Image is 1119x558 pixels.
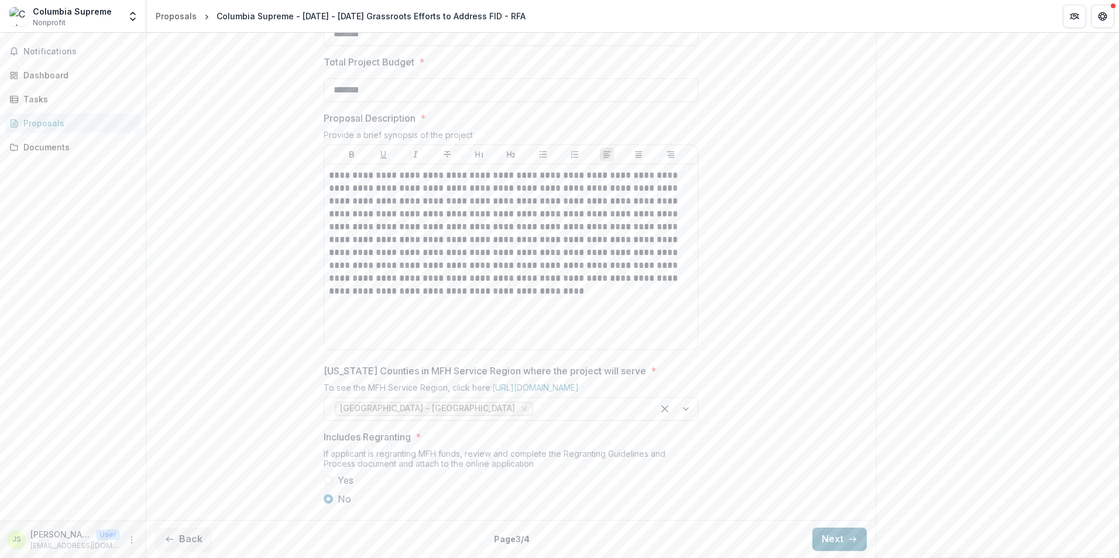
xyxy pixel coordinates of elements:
a: Proposals [151,8,201,25]
nav: breadcrumb [151,8,530,25]
span: Nonprofit [33,18,66,28]
div: Dashboard [23,69,132,81]
button: Ordered List [568,147,582,161]
button: Bullet List [536,147,550,161]
button: Open entity switcher [125,5,141,28]
button: Back [156,528,212,551]
button: Align Center [631,147,646,161]
div: Proposals [156,10,197,22]
button: Align Right [664,147,678,161]
button: Heading 1 [472,147,486,161]
p: Page 3 / 4 [494,533,530,545]
p: [PERSON_NAME] [30,528,91,540]
button: More [125,533,139,547]
img: Columbia Supreme [9,7,28,26]
div: Provide a brief synopsis of the project [324,130,698,144]
div: Proposals [23,117,132,129]
div: Clear selected options [655,399,674,418]
a: Proposals [5,113,141,133]
button: Partners [1063,5,1086,28]
div: Columbia Supreme [33,5,112,18]
a: Documents [5,137,141,157]
p: Proposal Description [324,111,416,125]
a: [URL][DOMAIN_NAME] [492,383,579,392]
button: Strike [440,147,454,161]
span: Notifications [23,47,136,57]
p: [US_STATE] Counties in MFH Service Region where the project will serve [324,364,646,378]
button: Heading 2 [504,147,518,161]
div: Jayna Slade [12,536,21,543]
p: User [96,529,120,540]
button: Get Help [1091,5,1114,28]
div: Tasks [23,93,132,105]
a: Dashboard [5,66,141,85]
p: [EMAIL_ADDRESS][DOMAIN_NAME] [30,540,120,551]
button: Italicize [409,147,423,161]
div: To see the MFH Service Region, click here: [324,383,698,397]
span: No [338,492,351,506]
div: If applicant is regranting MFH funds, review and complete the Regranting Guidelines and Process d... [324,449,698,473]
p: Total Project Budget [324,55,414,69]
div: Remove Central Region - Boone [519,403,530,415]
span: [GEOGRAPHIC_DATA] - [GEOGRAPHIC_DATA] [340,404,515,414]
button: Bold [345,147,359,161]
button: Underline [376,147,390,161]
p: Includes Regranting [324,430,411,444]
div: Columbia Supreme - [DATE] - [DATE] Grassroots Efforts to Address FID - RFA [217,10,526,22]
button: Next [812,528,867,551]
a: Tasks [5,89,141,109]
button: Notifications [5,42,141,61]
div: Documents [23,141,132,153]
button: Align Left [600,147,614,161]
span: Yes [338,473,353,487]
